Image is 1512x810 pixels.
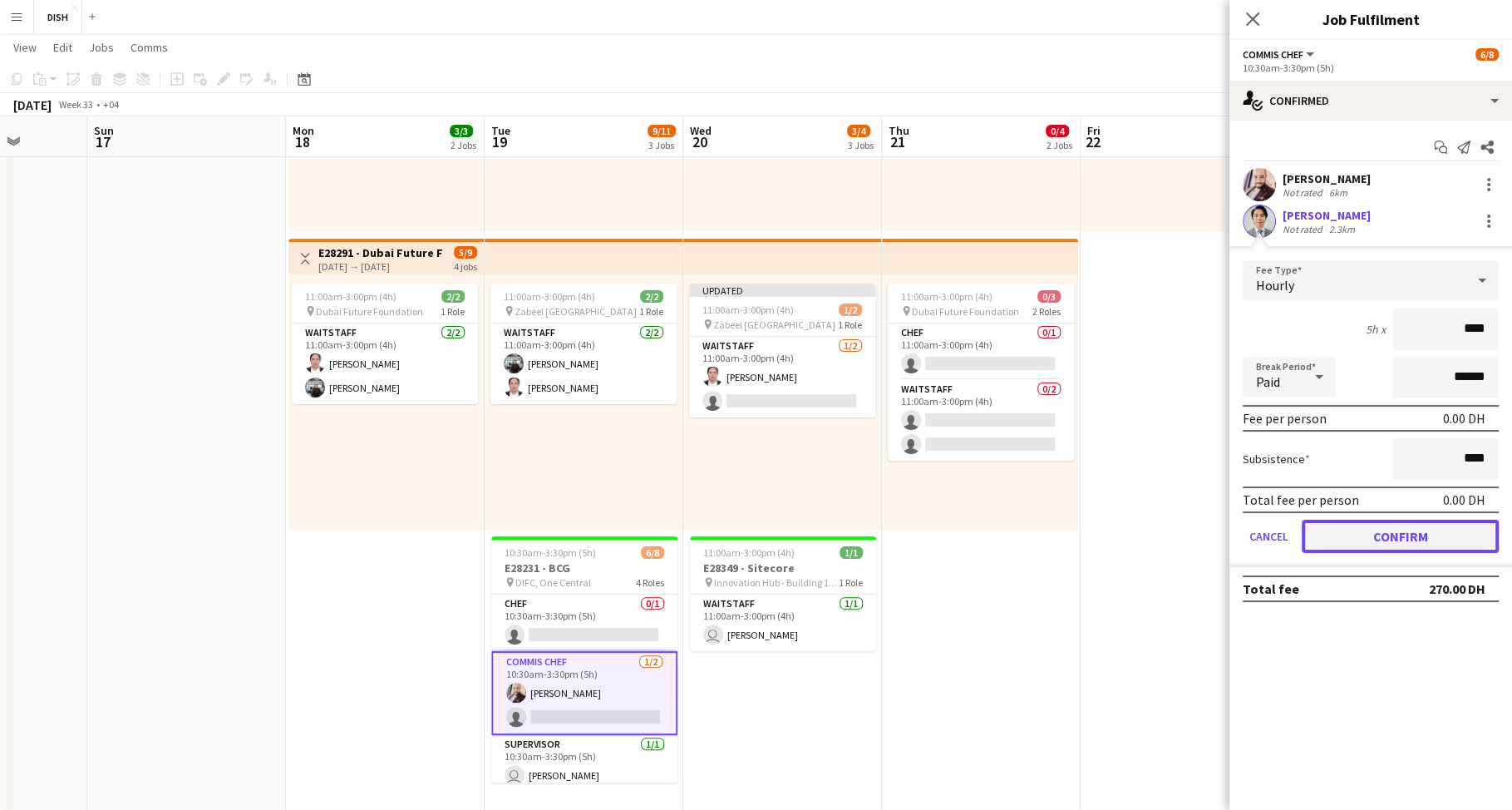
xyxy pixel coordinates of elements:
span: 2/2 [441,290,465,303]
div: Not rated [1283,186,1326,199]
div: 10:30am-3:30pm (5h) [1243,62,1499,74]
span: 6/8 [1475,48,1499,61]
app-card-role: Commis Chef1/210:30am-3:30pm (5h)[PERSON_NAME] [491,651,677,735]
div: 5h x [1366,322,1386,337]
div: 3 Jobs [848,139,874,151]
a: Edit [47,37,79,58]
a: View [7,37,43,58]
span: Innovation Hub - Building 1, 35X7+R7V - Al Falak [GEOGRAPHIC_DATA] - [GEOGRAPHIC_DATA] Internet C... [714,576,839,589]
button: Cancel [1243,520,1295,553]
div: Updated [689,284,875,297]
span: 4 Roles [636,576,664,589]
div: [PERSON_NAME] [1283,171,1371,186]
span: 21 [886,132,909,151]
span: 3/4 [847,125,870,137]
span: Week 33 [55,98,96,111]
app-job-card: 11:00am-3:00pm (4h)2/2 Dubai Future Foundation1 RoleWaitstaff2/211:00am-3:00pm (4h)[PERSON_NAME][... [292,284,478,404]
div: Total fee [1243,580,1299,597]
span: Hourly [1256,277,1294,294]
app-card-role: Waitstaff0/211:00am-3:00pm (4h) [888,380,1074,461]
span: 20 [687,132,712,151]
span: 11:00am-3:00pm (4h) [305,290,396,303]
span: DIFC, One Central [515,576,591,589]
button: DISH [34,1,82,33]
button: Commis Chef [1243,48,1317,61]
span: 1 Role [441,305,465,318]
span: 1/2 [839,304,862,316]
span: Zabeel [GEOGRAPHIC_DATA] [515,305,637,318]
h3: E28349 - Sitecore [690,561,876,575]
h3: Job Fulfilment [1229,8,1512,30]
span: 2/2 [640,290,663,303]
app-job-card: 11:00am-3:00pm (4h)0/3 Dubai Future Foundation2 RolesChef0/111:00am-3:00pm (4h) Waitstaff0/211:00... [888,284,1074,461]
span: Zabeel [GEOGRAPHIC_DATA] [713,319,835,331]
span: 9/11 [648,125,676,137]
h3: E28231 - BCG [491,561,677,575]
span: Sun [94,123,114,138]
a: Comms [124,37,175,58]
span: Thu [889,123,909,138]
span: Commis Chef [1243,48,1303,61]
div: 0.00 DH [1443,410,1485,427]
span: Comms [131,40,168,55]
div: Updated11:00am-3:00pm (4h)1/2 Zabeel [GEOGRAPHIC_DATA]1 RoleWaitstaff1/211:00am-3:00pm (4h)[PERSO... [689,284,875,417]
div: [DATE] [13,96,52,113]
span: Dubai Future Foundation [316,305,423,318]
div: Fee per person [1243,410,1327,427]
span: 1 Role [838,319,862,331]
div: 2.3km [1326,223,1358,235]
div: +04 [103,98,119,111]
span: 11:00am-3:00pm (4h) [703,546,795,559]
app-job-card: 11:00am-3:00pm (4h)1/1E28349 - Sitecore Innovation Hub - Building 1, 35X7+R7V - Al Falak [GEOGRAP... [690,536,876,651]
app-card-role: Chef0/111:00am-3:00pm (4h) [888,324,1074,380]
div: 270.00 DH [1429,580,1485,597]
span: 18 [290,132,314,151]
app-card-role: Supervisor1/110:30am-3:30pm (5h) [PERSON_NAME] [491,735,677,792]
span: 0/4 [1046,125,1069,137]
app-card-role: Waitstaff2/211:00am-3:00pm (4h)[PERSON_NAME][PERSON_NAME] [292,324,478,404]
span: 10:30am-3:30pm (5h) [505,546,596,559]
span: Fri [1087,123,1101,138]
app-card-role: Waitstaff1/111:00am-3:00pm (4h) [PERSON_NAME] [690,595,876,651]
div: 4 jobs [454,259,477,273]
app-card-role: Waitstaff2/211:00am-3:00pm (4h)[PERSON_NAME][PERSON_NAME] [490,324,677,404]
span: 6/8 [641,546,664,559]
span: Edit [53,40,72,55]
div: 2 Jobs [1047,139,1072,151]
div: [DATE] → [DATE] [318,260,442,273]
div: 0.00 DH [1443,491,1485,508]
span: 11:00am-3:00pm (4h) [901,290,992,303]
span: 11:00am-3:00pm (4h) [702,304,794,316]
span: Mon [293,123,314,138]
span: 22 [1085,132,1101,151]
app-job-card: 11:00am-3:00pm (4h)2/2 Zabeel [GEOGRAPHIC_DATA]1 RoleWaitstaff2/211:00am-3:00pm (4h)[PERSON_NAME]... [490,284,677,404]
div: Confirmed [1229,81,1512,121]
app-card-role: Waitstaff1/211:00am-3:00pm (4h)[PERSON_NAME] [689,337,875,417]
span: Paid [1256,373,1280,390]
app-job-card: 10:30am-3:30pm (5h)6/8E28231 - BCG DIFC, One Central4 RolesChef0/110:30am-3:30pm (5h) Commis Chef... [491,536,677,783]
span: 1 Role [639,305,663,318]
div: Total fee per person [1243,491,1359,508]
span: 17 [91,132,114,151]
span: Jobs [89,40,114,55]
span: View [13,40,37,55]
div: 6km [1326,186,1351,199]
div: [PERSON_NAME] [1283,208,1371,223]
span: 19 [489,132,510,151]
a: Jobs [82,37,121,58]
span: 0/3 [1037,290,1061,303]
span: 3/3 [450,125,473,137]
span: Wed [690,123,712,138]
span: 1/1 [840,546,863,559]
span: Dubai Future Foundation [912,305,1019,318]
h3: E28291 - Dubai Future Foundation [318,245,442,260]
span: 11:00am-3:00pm (4h) [504,290,595,303]
button: Confirm [1302,520,1499,553]
div: Not rated [1283,223,1326,235]
span: 5/9 [454,246,477,259]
